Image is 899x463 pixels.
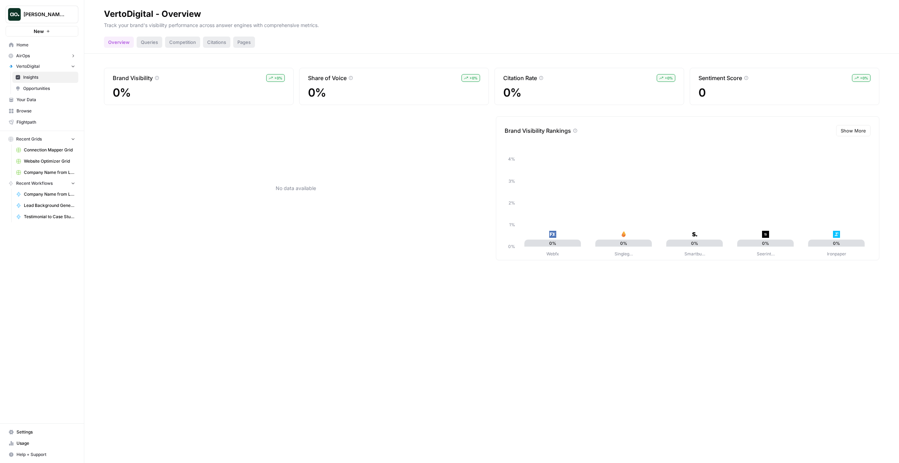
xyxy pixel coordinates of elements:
[137,37,162,48] div: Queries
[13,167,78,178] a: Company Name from Logo Grid
[470,75,478,81] span: + 0 %
[827,251,846,256] tspan: Ironpaper
[698,86,871,99] span: 0
[6,61,78,72] button: VertoDigital
[17,451,75,458] span: Help + Support
[24,169,75,176] span: Company Name from Logo Grid
[17,440,75,446] span: Usage
[762,241,769,246] text: 0%
[549,241,556,246] text: 0%
[6,6,78,23] button: Workspace: Mike Kenler's Workspace
[17,108,75,114] span: Browse
[6,449,78,460] button: Help + Support
[860,75,868,81] span: + 0 %
[16,53,30,59] span: AirOps
[233,37,255,48] div: Pages
[6,94,78,105] a: Your Data
[833,231,840,238] img: seyl9gg1lp7ehl2c7fb9vqfo0j5w
[17,42,75,48] span: Home
[757,251,775,256] tspan: Seerint…
[24,214,75,220] span: Testimonial to Case Study
[16,63,40,70] span: VertoDigital
[104,20,879,29] p: Track your brand's visibility performance across answer engines with comprehensive metrics.
[113,86,285,99] span: 0%
[12,83,78,94] a: Opportunities
[762,231,769,238] img: bwoerzefb1c7soa58pzdkayztjmn
[13,156,78,167] a: Website Optimizer Grid
[13,189,78,200] a: Company Name from Logo
[620,241,627,246] text: 0%
[508,178,515,184] tspan: 3%
[203,37,230,48] div: Citations
[23,74,75,80] span: Insights
[24,202,75,209] span: Lead Background Generator
[691,241,698,246] text: 0%
[16,180,53,187] span: Recent Workflows
[17,119,75,125] span: Flightpath
[691,231,698,238] img: lw8l3dbad7h71py1w3586tcoy0bb
[615,251,633,256] tspan: Singleg…
[308,74,347,82] p: Share of Voice
[17,97,75,103] span: Your Data
[165,37,200,48] div: Competition
[104,8,201,20] div: VertoDigital - Overview
[13,144,78,156] a: Connection Mapper Grid
[13,211,78,222] a: Testimonial to Case Study
[6,426,78,438] a: Settings
[620,231,627,238] img: 4f070oncaj4v3myat805ai484m58
[23,85,75,92] span: Opportunities
[505,126,571,135] p: Brand Visibility Rankings
[24,11,66,18] span: [PERSON_NAME] Workspace
[503,86,675,99] span: 0%
[508,244,515,249] tspan: 0%
[8,64,13,69] img: uzx88xt6rub1d2sw5kc9lt63ieup
[274,75,282,81] span: + 0 %
[113,74,153,82] p: Brand Visibility
[8,8,21,21] img: Mike Kenler's Workspace Logo
[276,185,316,192] p: No data available
[833,241,840,246] text: 0%
[6,134,78,144] button: Recent Grids
[6,117,78,128] a: Flightpath
[24,147,75,153] span: Connection Mapper Grid
[17,429,75,435] span: Settings
[6,39,78,51] a: Home
[684,251,705,256] tspan: Smartbu…
[509,222,515,227] tspan: 1%
[24,191,75,197] span: Company Name from Logo
[549,231,556,238] img: k63djtpgybghqodruc6w09m4qjgx
[24,158,75,164] span: Website Optimizer Grid
[6,26,78,37] button: New
[508,200,515,206] tspan: 2%
[34,28,44,35] span: New
[508,156,515,162] tspan: 4%
[6,105,78,117] a: Browse
[6,178,78,189] button: Recent Workflows
[6,438,78,449] a: Usage
[503,74,537,82] p: Citation Rate
[12,72,78,83] a: Insights
[6,51,78,61] button: AirOps
[698,74,742,82] p: Sentiment Score
[13,200,78,211] a: Lead Background Generator
[546,251,559,256] tspan: Webfx
[836,125,871,136] button: Show More
[104,37,134,48] div: Overview
[16,136,42,142] span: Recent Grids
[841,127,866,134] span: Show More
[665,75,673,81] span: + 0 %
[308,86,480,99] span: 0%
